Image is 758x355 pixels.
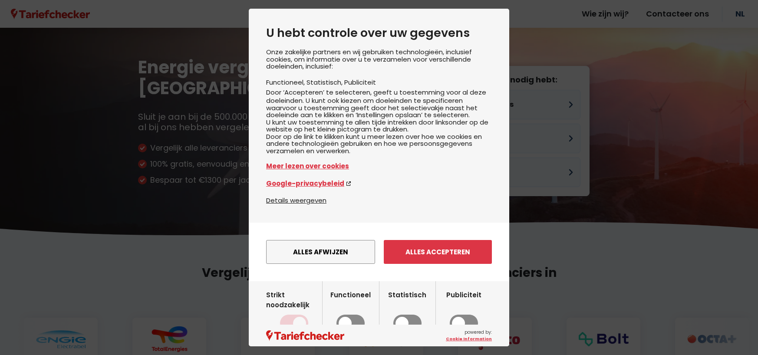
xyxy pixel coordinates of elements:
[266,240,375,264] button: Alles afwijzen
[446,290,481,332] label: Publiciteit
[446,329,492,342] span: powered by:
[266,49,492,195] div: Onze zakelijke partners en wij gebruiken technologieën, inclusief cookies, om informatie over u t...
[266,195,326,205] button: Details weergeven
[446,336,492,342] a: Cookie Information
[388,290,426,332] label: Statistisch
[384,240,492,264] button: Alles accepteren
[344,78,376,87] li: Publiciteit
[330,290,371,332] label: Functioneel
[266,78,306,87] li: Functioneel
[266,26,492,40] h2: U hebt controle over uw gegevens
[306,78,344,87] li: Statistisch
[266,161,492,171] a: Meer lezen over cookies
[249,223,509,281] div: menu
[266,290,322,332] label: Strikt noodzakelijk
[266,330,344,341] img: logo
[266,178,492,188] a: Google-privacybeleid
